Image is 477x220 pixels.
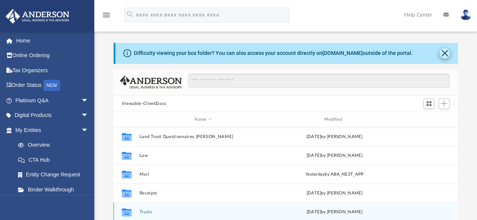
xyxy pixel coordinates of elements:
input: Search files and folders [188,74,449,88]
button: Land Trust Questionnaires [PERSON_NAME] [139,134,267,139]
img: Anderson Advisors Platinum Portal [3,9,72,24]
a: menu [102,14,111,20]
button: Trusts [139,209,267,214]
img: User Pic [460,9,471,20]
button: Switch to Grid View [423,99,435,109]
span: arrow_drop_down [81,123,96,138]
i: search [126,10,134,18]
div: Modified [270,116,399,123]
button: Close [439,48,450,59]
button: Add [439,99,450,109]
a: My Entitiesarrow_drop_down [5,123,100,138]
button: Viewable-ClientDocs [122,100,166,107]
button: Receipts [139,191,267,196]
i: menu [102,11,111,20]
a: Binder Walkthrough [11,182,100,197]
div: [DATE] by [PERSON_NAME] [270,134,398,140]
div: by ABA_NEST_APP [270,171,398,178]
button: Law [139,153,267,158]
div: id [402,116,454,123]
a: Platinum Q&Aarrow_drop_down [5,93,100,108]
a: Order StatusNEW [5,78,100,93]
a: Overview [11,138,100,153]
div: NEW [43,80,60,91]
a: Digital Productsarrow_drop_down [5,108,100,123]
a: Home [5,33,100,48]
a: CTA Hub [11,152,100,167]
button: Mail [139,172,267,177]
div: [DATE] by [PERSON_NAME] [270,209,398,215]
div: Name [139,116,267,123]
a: Entity Change Request [11,167,100,182]
span: arrow_drop_down [81,93,96,108]
div: Difficulty viewing your box folder? You can also access your account directly on outside of the p... [134,49,413,57]
span: arrow_drop_down [81,108,96,123]
div: [DATE] by [PERSON_NAME] [270,152,398,159]
div: id [117,116,136,123]
div: [DATE] by [PERSON_NAME] [270,190,398,197]
a: Online Ordering [5,48,100,63]
a: [DOMAIN_NAME] [322,50,363,56]
a: Tax Organizers [5,63,100,78]
span: yesterday [305,172,325,176]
